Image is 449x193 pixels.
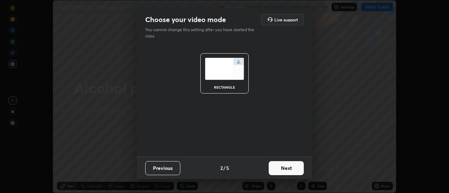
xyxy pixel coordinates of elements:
img: normalScreenIcon.ae25ed63.svg [205,58,244,80]
h4: / [223,164,226,172]
button: Previous [145,161,180,175]
p: You cannot change this setting after you have started the class [145,27,259,39]
div: rectangle [210,85,239,89]
h4: 2 [220,164,223,172]
h2: Choose your video mode [145,15,226,24]
h5: Live support [274,18,298,22]
button: Next [269,161,304,175]
h4: 5 [226,164,229,172]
